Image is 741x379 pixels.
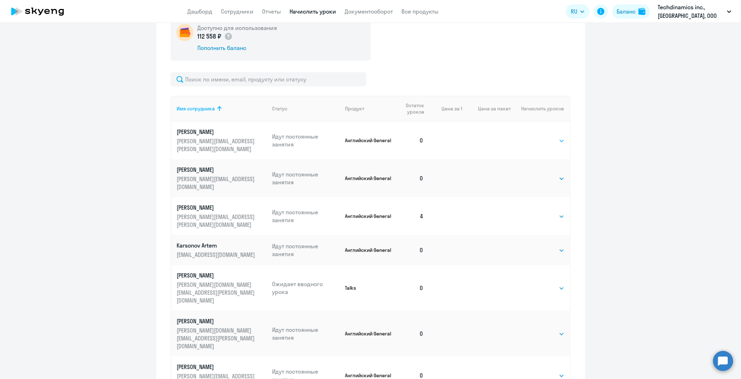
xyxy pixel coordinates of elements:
[198,32,233,41] p: 112 558 ₽
[429,96,462,121] th: Цена за 1
[345,330,393,337] p: Английский General
[393,265,430,311] td: 0
[177,175,257,191] p: [PERSON_NAME][EMAIL_ADDRESS][DOMAIN_NAME]
[177,166,267,191] a: [PERSON_NAME][PERSON_NAME][EMAIL_ADDRESS][DOMAIN_NAME]
[198,44,277,52] div: Пополнить баланс
[198,24,277,32] h5: Доступно для использования
[262,8,281,15] a: Отчеты
[272,326,339,341] p: Идут постоянные занятия
[566,4,589,19] button: RU
[221,8,254,15] a: Сотрудники
[393,159,430,197] td: 0
[188,8,213,15] a: Дашборд
[177,241,257,249] p: Karsonov Artem
[399,102,424,115] span: Остаток уроков
[393,235,430,265] td: 0
[171,72,366,86] input: Поиск по имени, email, продукту или статусу
[177,326,257,350] p: [PERSON_NAME][DOMAIN_NAME][EMAIL_ADDRESS][PERSON_NAME][DOMAIN_NAME]
[177,251,257,259] p: [EMAIL_ADDRESS][DOMAIN_NAME]
[345,105,364,112] div: Продукт
[177,128,267,153] a: [PERSON_NAME][PERSON_NAME][EMAIL_ADDRESS][PERSON_NAME][DOMAIN_NAME]
[177,105,267,112] div: Имя сотрудника
[345,372,393,379] p: Английский General
[176,24,193,41] img: wallet-circle.png
[177,271,267,304] a: [PERSON_NAME][PERSON_NAME][DOMAIN_NAME][EMAIL_ADDRESS][PERSON_NAME][DOMAIN_NAME]
[272,170,339,186] p: Идут постоянные занятия
[272,105,339,112] div: Статус
[177,166,257,174] p: [PERSON_NAME]
[177,128,257,136] p: [PERSON_NAME]
[345,247,393,253] p: Английский General
[272,133,339,148] p: Идут постоянные занятия
[177,204,257,211] p: [PERSON_NAME]
[177,271,257,279] p: [PERSON_NAME]
[177,317,257,325] p: [PERSON_NAME]
[272,105,287,112] div: Статус
[658,3,724,20] p: Techdinamics inc., [GEOGRAPHIC_DATA], ООО
[393,311,430,356] td: 0
[177,241,267,259] a: Karsonov Artem[EMAIL_ADDRESS][DOMAIN_NAME]
[654,3,735,20] button: Techdinamics inc., [GEOGRAPHIC_DATA], ООО
[177,204,267,229] a: [PERSON_NAME][PERSON_NAME][EMAIL_ADDRESS][PERSON_NAME][DOMAIN_NAME]
[272,280,339,296] p: Ожидает вводного урока
[272,208,339,224] p: Идут постоянные занятия
[393,121,430,159] td: 0
[393,197,430,235] td: 4
[345,137,393,144] p: Английский General
[177,281,257,304] p: [PERSON_NAME][DOMAIN_NAME][EMAIL_ADDRESS][PERSON_NAME][DOMAIN_NAME]
[402,8,439,15] a: Все продукты
[345,105,393,112] div: Продукт
[399,102,430,115] div: Остаток уроков
[290,8,336,15] a: Начислить уроки
[345,175,393,181] p: Английский General
[345,8,393,15] a: Документооборот
[177,213,257,229] p: [PERSON_NAME][EMAIL_ADDRESS][PERSON_NAME][DOMAIN_NAME]
[177,137,257,153] p: [PERSON_NAME][EMAIL_ADDRESS][PERSON_NAME][DOMAIN_NAME]
[571,7,577,16] span: RU
[462,96,511,121] th: Цена за пакет
[511,96,570,121] th: Начислить уроков
[177,105,215,112] div: Имя сотрудника
[177,317,267,350] a: [PERSON_NAME][PERSON_NAME][DOMAIN_NAME][EMAIL_ADDRESS][PERSON_NAME][DOMAIN_NAME]
[638,8,646,15] img: balance
[177,363,257,371] p: [PERSON_NAME]
[612,4,650,19] button: Балансbalance
[617,7,636,16] div: Баланс
[272,242,339,258] p: Идут постоянные занятия
[345,285,393,291] p: Talks
[345,213,393,219] p: Английский General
